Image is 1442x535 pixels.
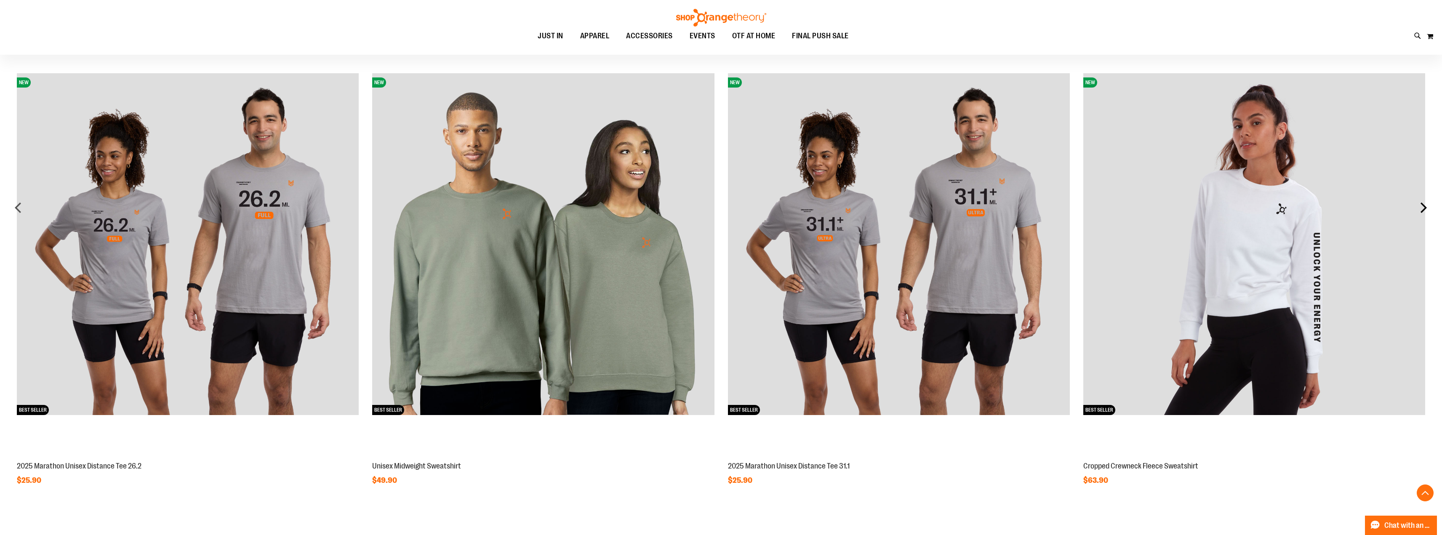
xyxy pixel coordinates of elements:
[17,77,31,88] span: NEW
[1083,405,1115,415] span: BEST SELLER
[1415,199,1432,216] div: next
[728,462,850,470] a: 2025 Marathon Unisex Distance Tee 31.1
[17,462,141,470] a: 2025 Marathon Unisex Distance Tee 26.2
[372,462,461,470] a: Unisex Midweight Sweatshirt
[732,27,776,45] span: OTF AT HOME
[17,476,43,484] span: $25.90
[1083,452,1425,459] a: Cropped Crewneck Fleece SweatshirtNEWBEST SELLER
[681,27,724,46] a: EVENTS
[1083,462,1198,470] a: Cropped Crewneck Fleece Sweatshirt
[580,27,610,45] span: APPAREL
[1365,516,1437,535] button: Chat with an Expert
[10,199,27,216] div: prev
[1083,77,1097,88] span: NEW
[17,405,49,415] span: BEST SELLER
[1417,484,1434,501] button: Back To Top
[728,405,760,415] span: BEST SELLER
[728,77,742,88] span: NEW
[17,73,359,415] img: 2025 Marathon Unisex Distance Tee 26.2
[728,73,1070,415] img: 2025 Marathon Unisex Distance Tee 31.1
[1083,73,1425,415] img: Cropped Crewneck Fleece Sweatshirt
[784,27,857,46] a: FINAL PUSH SALE
[538,27,563,45] span: JUST IN
[792,27,849,45] span: FINAL PUSH SALE
[724,27,784,46] a: OTF AT HOME
[690,27,715,45] span: EVENTS
[372,452,714,459] a: Unisex Midweight SweatshirtNEWBEST SELLER
[529,27,572,46] a: JUST IN
[728,476,754,484] span: $25.90
[572,27,618,46] a: APPAREL
[626,27,673,45] span: ACCESSORIES
[372,77,386,88] span: NEW
[372,73,714,415] img: Unisex Midweight Sweatshirt
[372,476,398,484] span: $49.90
[372,405,404,415] span: BEST SELLER
[17,452,359,459] a: 2025 Marathon Unisex Distance Tee 26.2NEWBEST SELLER
[1083,476,1109,484] span: $63.90
[1384,522,1432,530] span: Chat with an Expert
[728,452,1070,459] a: 2025 Marathon Unisex Distance Tee 31.1NEWBEST SELLER
[618,27,681,46] a: ACCESSORIES
[675,9,768,27] img: Shop Orangetheory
